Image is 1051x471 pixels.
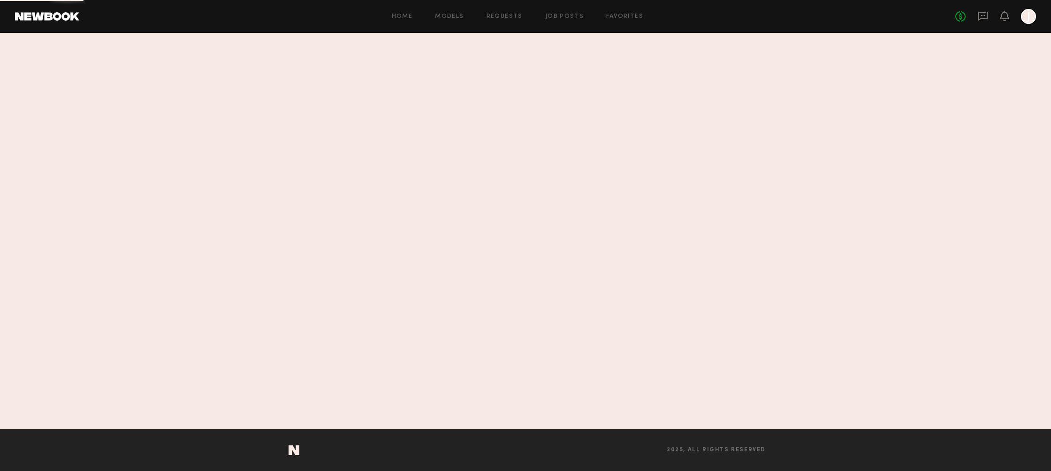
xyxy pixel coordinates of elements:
a: Favorites [606,14,643,20]
span: 2025, all rights reserved [667,447,766,453]
a: Models [435,14,464,20]
a: Requests [487,14,523,20]
a: J [1021,9,1036,24]
a: Job Posts [545,14,584,20]
a: Home [392,14,413,20]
